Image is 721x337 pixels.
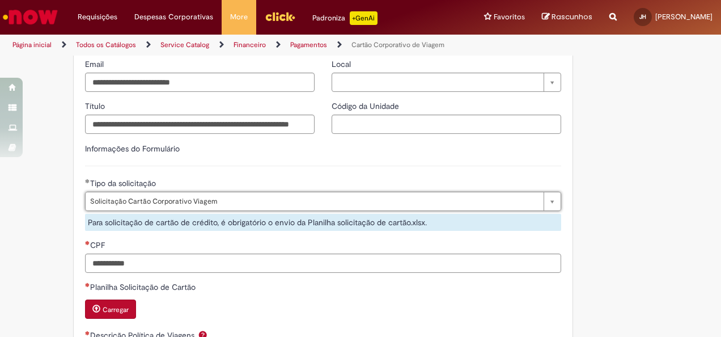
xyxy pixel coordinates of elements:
[12,40,52,49] a: Página inicial
[160,40,209,49] a: Service Catalog
[655,12,712,22] span: [PERSON_NAME]
[332,59,353,69] span: Local
[332,101,401,111] span: Código da Unidade
[85,300,136,319] button: Carregar anexo de Planilha Solicitação de Cartão Required
[90,192,538,210] span: Solicitação Cartão Corporativo Viagem
[85,179,90,183] span: Obrigatório Preenchido
[85,214,561,231] div: Para solicitação de cartão de crédito, é obrigatório o envio da Planilha solicitação de cartão.xlsx.
[351,40,444,49] a: Cartão Corporativo de Viagem
[85,331,90,335] span: Obrigatório
[1,6,60,28] img: ServiceNow
[103,305,129,314] small: Carregar
[85,283,90,287] span: Necessários
[350,11,378,25] p: +GenAi
[265,8,295,25] img: click_logo_yellow_360x200.png
[312,11,378,25] div: Padroniza
[332,115,561,134] input: Código da Unidade
[85,115,315,134] input: Título
[234,40,266,49] a: Financeiro
[542,12,592,23] a: Rascunhos
[85,73,315,92] input: Email
[85,144,180,154] label: Informações do Formulário
[230,11,248,23] span: More
[76,40,136,49] a: Todos os Catálogos
[134,11,213,23] span: Despesas Corporativas
[90,240,107,250] span: CPF
[639,13,646,20] span: JH
[85,59,106,69] span: Email
[9,35,472,56] ul: Trilhas de página
[552,11,592,22] span: Rascunhos
[85,101,107,111] span: Título
[290,40,327,49] a: Pagamentos
[78,11,117,23] span: Requisições
[90,178,158,188] span: Tipo da solicitação
[85,241,90,245] span: Necessários
[494,11,525,23] span: Favoritos
[332,73,561,92] a: Limpar campo Local
[85,254,561,273] input: CPF
[90,282,198,292] span: Somente leitura - Planilha Solicitação de Cartão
